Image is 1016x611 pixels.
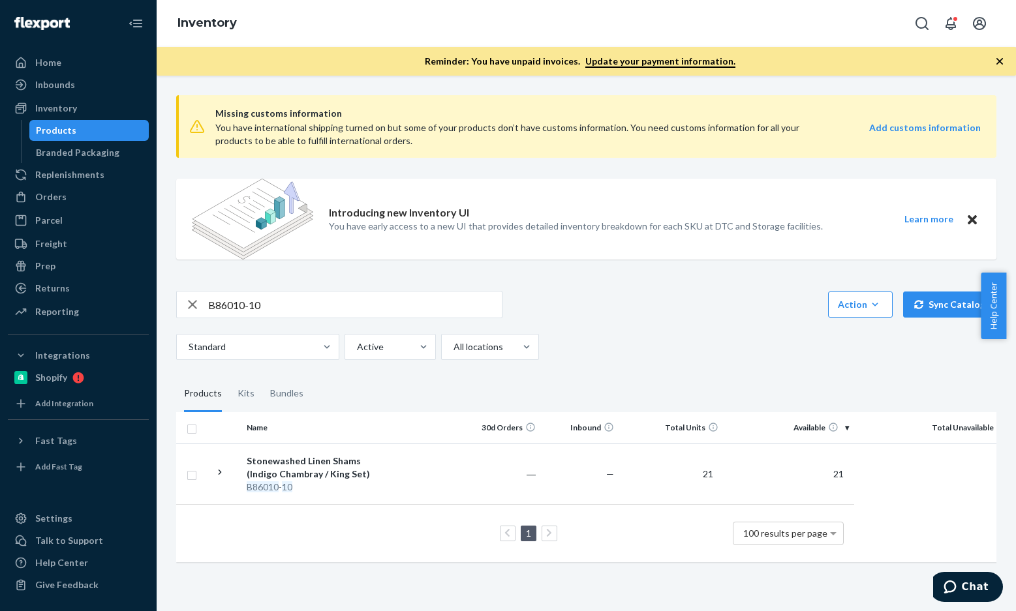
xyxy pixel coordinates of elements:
[167,5,247,42] ol: breadcrumbs
[541,412,619,443] th: Inbound
[29,142,149,163] a: Branded Packaging
[8,210,149,231] a: Parcel
[8,186,149,207] a: Orders
[282,481,292,492] em: 10
[35,349,90,362] div: Integrations
[8,278,149,299] a: Returns
[743,528,827,539] span: 100 results per page
[452,340,454,353] input: All locations
[215,121,827,147] div: You have international shipping turned on but some of your products don’t have customs informatio...
[241,412,388,443] th: Name
[35,434,77,447] div: Fast Tags
[238,376,254,412] div: Kits
[828,291,893,318] button: Action
[36,146,119,159] div: Branded Packaging
[123,10,149,37] button: Close Navigation
[35,260,55,273] div: Prep
[8,552,149,573] a: Help Center
[8,301,149,322] a: Reporting
[35,78,75,91] div: Inbounds
[933,572,1003,604] iframe: Opens a widget where you can chat to one of our agents
[828,468,849,479] span: 21
[981,273,1006,339] button: Help Center
[35,461,82,472] div: Add Fast Tag
[8,508,149,529] a: Settings
[247,481,383,494] div: -
[247,481,279,492] em: B86010
[903,291,996,318] button: Sync Catalog
[896,211,961,228] button: Learn more
[35,190,67,203] div: Orders
[869,121,981,147] a: Add customs information
[8,574,149,595] button: Give Feedback
[463,443,541,504] td: ―
[215,106,981,121] span: Missing customs information
[35,168,104,181] div: Replenishments
[966,10,993,37] button: Open account menu
[187,340,189,353] input: Standard
[8,74,149,95] a: Inbounds
[8,430,149,451] button: Fast Tags
[8,98,149,119] a: Inventory
[36,124,76,137] div: Products
[35,534,103,547] div: Talk to Support
[329,205,469,220] p: Introducing new Inventory UI
[35,237,67,250] div: Freight
[425,55,735,68] p: Reminder: You have unpaid invoices.
[35,214,63,227] div: Parcel
[35,371,67,384] div: Shopify
[585,55,735,68] a: Update your payment information.
[177,16,237,30] a: Inventory
[8,456,149,477] a: Add Fast Tag
[523,528,534,539] a: Page 1 is your current page
[35,102,77,115] div: Inventory
[8,256,149,276] a: Prep
[909,10,935,37] button: Open Search Box
[8,393,149,414] a: Add Integration
[14,17,70,30] img: Flexport logo
[35,556,88,569] div: Help Center
[964,211,981,228] button: Close
[35,578,99,591] div: Give Feedback
[8,52,149,73] a: Home
[329,220,823,233] p: You have early access to a new UI that provides detailed inventory breakdown for each SKU at DTC ...
[8,367,149,388] a: Shopify
[35,282,70,295] div: Returns
[184,376,222,412] div: Products
[8,530,149,551] button: Talk to Support
[35,305,79,318] div: Reporting
[35,56,61,69] div: Home
[356,340,357,353] input: Active
[192,179,313,260] img: new-reports-banner-icon.82668bd98b6a51aee86340f2a7b77ae3.png
[698,468,718,479] span: 21
[208,291,502,318] input: Search inventory by name or sku
[938,10,964,37] button: Open notifications
[869,122,981,133] strong: Add customs information
[270,376,303,412] div: Bundles
[29,120,149,141] a: Products
[8,233,149,254] a: Freight
[724,412,854,443] th: Available
[838,298,883,311] div: Action
[619,412,724,443] th: Total Units
[991,468,1007,479] span: 0
[35,512,72,525] div: Settings
[8,345,149,366] button: Integrations
[35,398,93,409] div: Add Integration
[247,455,383,481] div: Stonewashed Linen Shams (Indigo Chambray / King Set)
[463,412,541,443] th: 30d Orders
[8,164,149,185] a: Replenishments
[606,468,614,479] span: —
